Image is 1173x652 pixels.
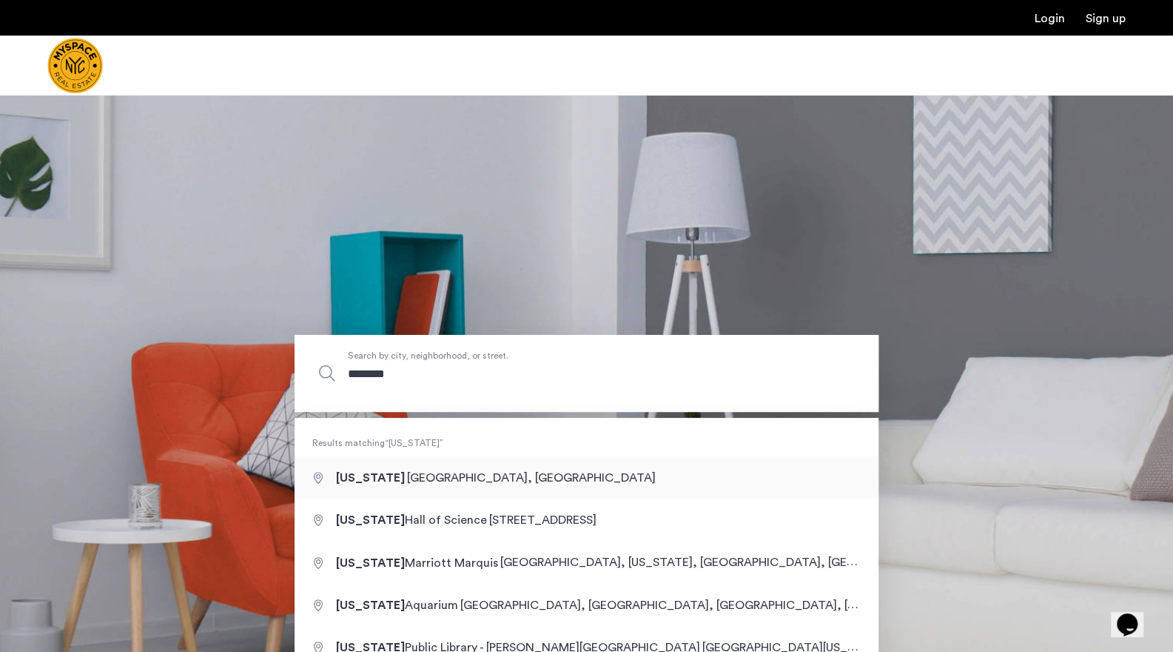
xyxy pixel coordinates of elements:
[336,557,405,569] span: [US_STATE]
[1111,593,1158,637] iframe: chat widget
[1035,13,1065,24] a: Login
[1086,13,1126,24] a: Registration
[500,556,949,568] span: [GEOGRAPHIC_DATA], [US_STATE], [GEOGRAPHIC_DATA], [GEOGRAPHIC_DATA]
[336,472,405,484] span: [US_STATE]
[336,557,500,569] span: Marriott Marquis
[295,436,878,450] span: Results matching
[489,514,596,526] span: [STREET_ADDRESS]
[336,514,489,526] span: Hall of Science
[336,599,405,611] span: [US_STATE]
[336,514,405,526] span: [US_STATE]
[460,599,965,611] span: [GEOGRAPHIC_DATA], [GEOGRAPHIC_DATA], [GEOGRAPHIC_DATA], [GEOGRAPHIC_DATA]
[385,439,443,448] q: [US_STATE]
[348,348,756,363] span: Search by city, neighborhood, or street.
[407,472,656,484] span: [GEOGRAPHIC_DATA], [GEOGRAPHIC_DATA]
[47,38,103,93] a: Cazamio Logo
[336,599,460,611] span: Aquarium
[295,335,878,412] input: Apartment Search
[47,38,103,93] img: logo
